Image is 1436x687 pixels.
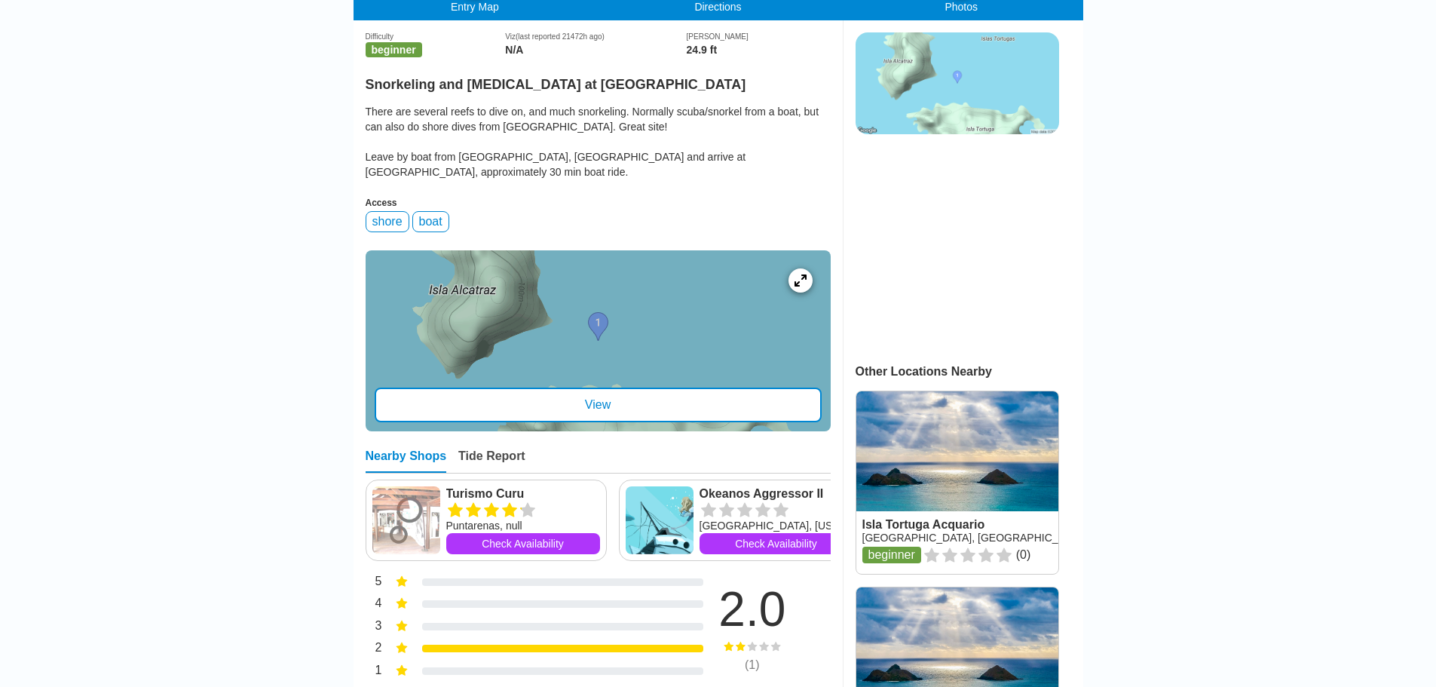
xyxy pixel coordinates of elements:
[505,44,686,56] div: N/A
[856,365,1083,379] div: Other Locations Nearby
[840,1,1083,13] div: Photos
[687,44,831,56] div: 24.9 ft
[366,449,447,473] div: Nearby Shops
[505,32,686,41] div: Viz (last reported 21472h ago)
[626,486,694,554] img: Okeanos Aggressor II
[375,388,822,422] div: View
[446,486,600,501] a: Turismo Curu
[856,32,1059,134] img: staticmap
[700,533,853,554] a: Check Availability
[366,104,831,179] div: There are several reefs to dive on, and much snorkeling. Normally scuba/snorkel from a boat, but ...
[366,618,382,637] div: 3
[366,198,831,208] div: Access
[372,486,440,554] img: Turismo Curu
[366,211,409,232] div: shore
[696,658,809,672] div: ( 1 )
[596,1,840,13] div: Directions
[366,68,831,93] h2: Snorkeling and [MEDICAL_DATA] at [GEOGRAPHIC_DATA]
[366,639,382,659] div: 2
[366,662,382,682] div: 1
[354,1,597,13] div: Entry Map
[366,573,382,593] div: 5
[366,42,422,57] span: beginner
[366,595,382,615] div: 4
[700,518,853,533] div: [GEOGRAPHIC_DATA], [US_STATE]
[366,250,831,431] a: entry mapView
[446,518,600,533] div: Puntarenas, null
[446,533,600,554] a: Check Availability
[687,32,831,41] div: [PERSON_NAME]
[366,32,506,41] div: Difficulty
[412,211,449,232] div: boat
[696,585,809,633] div: 2.0
[700,486,853,501] a: Okeanos Aggressor II
[458,449,525,473] div: Tide Report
